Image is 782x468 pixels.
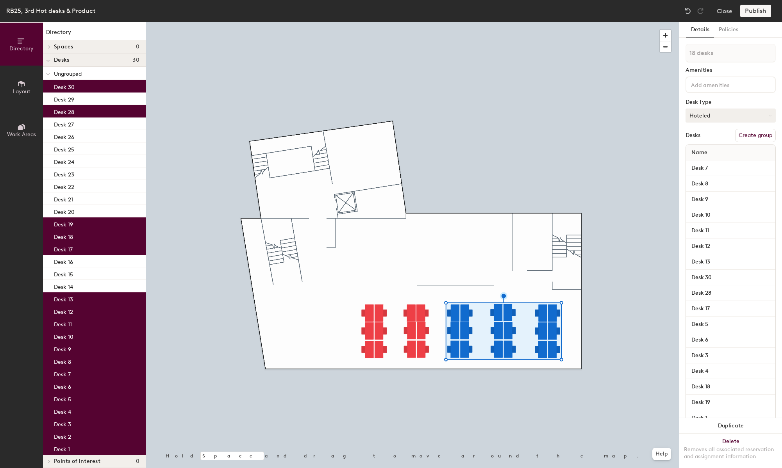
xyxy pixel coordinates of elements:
span: 0 [136,44,139,50]
button: Close [717,5,732,17]
p: Desk 23 [54,169,74,178]
button: Help [652,448,671,460]
input: Unnamed desk [687,350,774,361]
p: Desk 16 [54,256,73,265]
input: Unnamed desk [687,303,774,314]
p: Desk 6 [54,381,71,390]
input: Unnamed desk [687,194,774,205]
div: Desk Type [686,99,776,105]
input: Unnamed desk [687,225,774,236]
span: Work Areas [7,131,36,138]
input: Unnamed desk [687,319,774,330]
button: Details [686,22,714,38]
span: Desks [54,57,69,63]
h1: Directory [43,28,146,40]
p: Desk 14 [54,281,73,290]
span: Name [687,146,711,160]
p: Desk 11 [54,319,72,328]
img: Undo [684,7,692,15]
p: Desk 19 [54,219,73,228]
div: Amenities [686,67,776,73]
span: Points of interest [54,458,100,464]
p: Desk 4 [54,406,71,415]
p: Desk 9 [54,344,71,353]
p: Desk 26 [54,132,74,141]
button: DeleteRemoves all associated reservation and assignment information [679,434,782,468]
p: Desk 3 [54,419,71,428]
input: Unnamed desk [687,272,774,283]
input: Unnamed desk [687,413,774,424]
div: Removes all associated reservation and assignment information [684,446,777,460]
button: Duplicate [679,418,782,434]
div: RB25, 3rd Hot desks & Product [6,6,96,16]
span: 0 [136,458,139,464]
input: Unnamed desk [687,335,774,345]
input: Unnamed desk [687,210,774,221]
span: 30 [132,57,139,63]
p: Desk 20 [54,206,75,215]
input: Unnamed desk [687,381,774,392]
input: Unnamed desk [687,397,774,408]
p: Desk 25 [54,144,74,153]
p: Desk 2 [54,431,71,440]
p: Desk 10 [54,331,73,340]
p: Desk 7 [54,369,71,378]
span: Layout [13,88,30,95]
button: Hoteled [686,109,776,123]
input: Add amenities [689,80,760,89]
p: Desk 18 [54,231,73,240]
p: Desk 13 [54,294,73,303]
input: Unnamed desk [687,366,774,377]
p: Desk 21 [54,194,73,203]
input: Unnamed desk [687,256,774,267]
button: Create group [735,129,776,142]
button: Policies [714,22,743,38]
p: Desk 28 [54,107,74,116]
p: Desk 22 [54,182,74,190]
p: Desk 15 [54,269,73,278]
span: Spaces [54,44,73,50]
input: Unnamed desk [687,163,774,174]
p: Desk 29 [54,94,74,103]
p: Desk 1 [54,444,70,453]
input: Unnamed desk [687,241,774,252]
span: Ungrouped [54,71,82,77]
p: Desk 8 [54,356,71,365]
p: Desk 17 [54,244,73,253]
span: Directory [9,45,34,52]
p: Desk 27 [54,119,74,128]
input: Unnamed desk [687,178,774,189]
div: Desks [686,132,700,139]
input: Unnamed desk [687,288,774,299]
p: Desk 24 [54,157,74,165]
img: Redo [696,7,704,15]
p: Desk 5 [54,394,71,403]
p: Desk 12 [54,306,73,315]
p: Desk 30 [54,82,75,91]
